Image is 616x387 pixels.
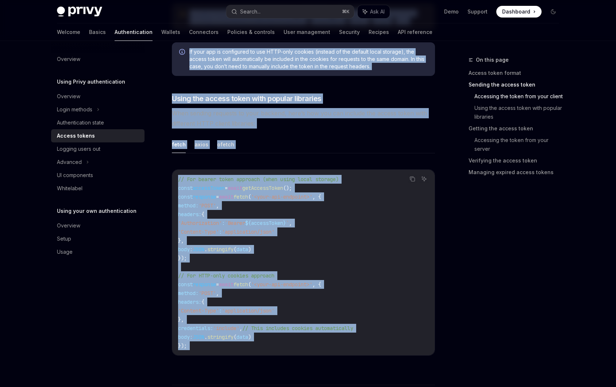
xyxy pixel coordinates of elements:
[193,193,216,200] span: response
[178,220,222,226] span: 'Authorization'
[57,248,73,256] div: Usage
[178,272,274,279] span: // For HTTP-only cookies approach
[57,77,125,86] h5: Using Privy authentication
[57,207,136,215] h5: Using your own authentication
[476,55,509,64] span: On this page
[51,245,145,258] a: Usage
[469,123,565,134] a: Getting the access token
[51,142,145,156] a: Logging users out
[245,220,251,226] span: ${
[172,136,186,153] button: fetch
[222,220,225,226] span: :
[115,23,153,41] a: Authentication
[248,281,251,288] span: (
[283,220,286,226] span: }
[474,91,565,102] a: Accessing the token from your client
[226,5,354,18] button: Search...⌘K
[204,334,207,340] span: .
[216,290,219,296] span: ,
[369,23,389,41] a: Recipes
[57,105,92,114] div: Login methods
[242,325,353,332] span: // This includes cookies automatically
[474,134,565,155] a: Accessing the token from your server
[283,185,292,191] span: ();
[193,334,204,340] span: JSON
[172,93,322,104] span: Using the access token with popular libraries
[57,234,71,243] div: Setup
[467,8,488,15] a: Support
[284,23,330,41] a: User management
[57,171,93,180] div: UI components
[178,299,201,305] span: headers:
[201,211,204,218] span: {
[234,246,236,253] span: (
[222,307,274,314] span: 'application/json'
[178,237,184,244] span: },
[178,342,187,349] span: });
[444,8,459,15] a: Demo
[51,182,145,195] a: Whitelabel
[57,118,104,127] div: Authentication state
[216,281,219,288] span: =
[193,246,204,253] span: JSON
[51,169,145,182] a: UI components
[469,155,565,166] a: Verifying the access token
[178,281,193,288] span: const
[312,193,321,200] span: , {
[216,193,219,200] span: =
[312,281,321,288] span: , {
[219,281,234,288] span: await
[251,193,312,200] span: '<your-api-endpoint>'
[57,23,80,41] a: Welcome
[342,9,350,15] span: ⌘ K
[178,246,193,253] span: body:
[242,185,283,191] span: getAccessToken
[216,202,219,209] span: ,
[239,325,242,332] span: ,
[228,185,242,191] span: await
[219,193,234,200] span: await
[51,219,145,232] a: Overview
[199,290,216,296] span: 'POST'
[219,307,222,314] span: :
[178,211,201,218] span: headers:
[502,8,530,15] span: Dashboard
[225,220,245,226] span: `Bearer
[408,174,417,184] button: Copy the contents from the code block
[195,136,208,153] button: axios
[240,7,261,16] div: Search...
[189,23,219,41] a: Connectors
[51,90,145,103] a: Overview
[286,220,289,226] span: `
[204,246,207,253] span: .
[213,325,239,332] span: 'include'
[57,92,80,101] div: Overview
[178,185,193,191] span: const
[469,67,565,79] a: Access token format
[234,281,248,288] span: fetch
[178,255,187,261] span: });
[419,174,429,184] button: Ask AI
[178,316,184,323] span: },
[178,307,219,314] span: 'Content-Type'
[236,334,248,340] span: data
[178,176,339,183] span: // For bearer token approach (when using local storage)
[251,281,312,288] span: '<your-api-endpoint>'
[178,325,213,332] span: credentials:
[161,23,180,41] a: Wallets
[234,193,248,200] span: fetch
[172,108,435,129] span: When sending requests to your backend, here’s how you can include the access token with different...
[178,334,193,340] span: body:
[227,23,275,41] a: Policies & controls
[219,229,222,235] span: :
[496,6,542,18] a: Dashboard
[51,116,145,129] a: Authentication state
[207,334,234,340] span: stringify
[339,23,360,41] a: Security
[248,246,251,253] span: )
[178,193,193,200] span: const
[193,185,225,191] span: accessToken
[199,202,216,209] span: 'POST'
[358,5,390,18] button: Ask AI
[193,281,216,288] span: response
